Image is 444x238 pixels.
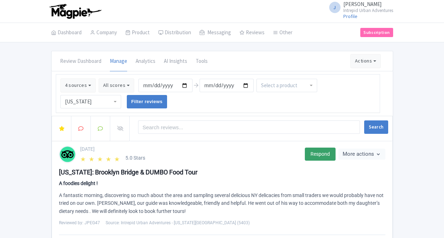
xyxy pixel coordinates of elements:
[114,154,121,161] span: ★
[125,154,145,162] span: 5.0 Stars
[273,23,292,43] a: Other
[127,95,167,108] input: Filter reviews
[60,78,96,93] button: 4 sources
[106,154,113,161] span: ★
[125,23,150,43] a: Product
[97,154,104,161] span: ★
[90,23,117,43] a: Company
[343,1,381,7] span: [PERSON_NAME]
[350,54,381,68] button: Actions
[59,167,385,177] div: [US_STATE]: Brooklyn Bridge & DUMBO Food Tour
[325,1,393,13] a: J [PERSON_NAME] Intrepid Urban Adventures
[59,220,100,226] span: Reviewed by: JPEG47
[164,52,187,71] a: AI Insights
[136,52,155,71] a: Analytics
[305,148,336,161] a: Respond
[343,13,357,19] a: Profile
[158,23,191,43] a: Distribution
[196,52,208,71] a: Tools
[48,4,102,19] img: logo-ab69f6fb50320c5b225c76a69d11143b.png
[343,8,393,13] small: Intrepid Urban Adventures
[338,149,385,160] button: More actions
[60,52,101,71] a: Review Dashboard
[364,120,388,134] button: Search
[110,52,127,71] a: Manage
[65,99,117,105] div: [US_STATE]
[99,78,134,93] button: All scores
[51,23,82,43] a: Dashboard
[89,154,96,161] span: ★
[360,28,393,37] a: Subscription
[60,146,75,163] img: tripadvisor-round-color-01-c2602b701674d379597ad6f140e4ef40.svg
[59,191,385,215] div: A fantastic morning, discovering so much about the area and sampling several delicious NY delicac...
[261,82,298,89] input: Select a product
[239,23,265,43] a: Reviews
[138,120,360,134] input: Search reviews...
[106,220,250,226] span: Source: Intrepid Urban Adventures - [US_STATE][GEOGRAPHIC_DATA] (5403)
[80,154,87,161] span: ★
[59,180,385,187] div: A foodies delight !
[200,23,231,43] a: Messaging
[329,2,341,13] span: J
[80,145,301,153] div: [DATE]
